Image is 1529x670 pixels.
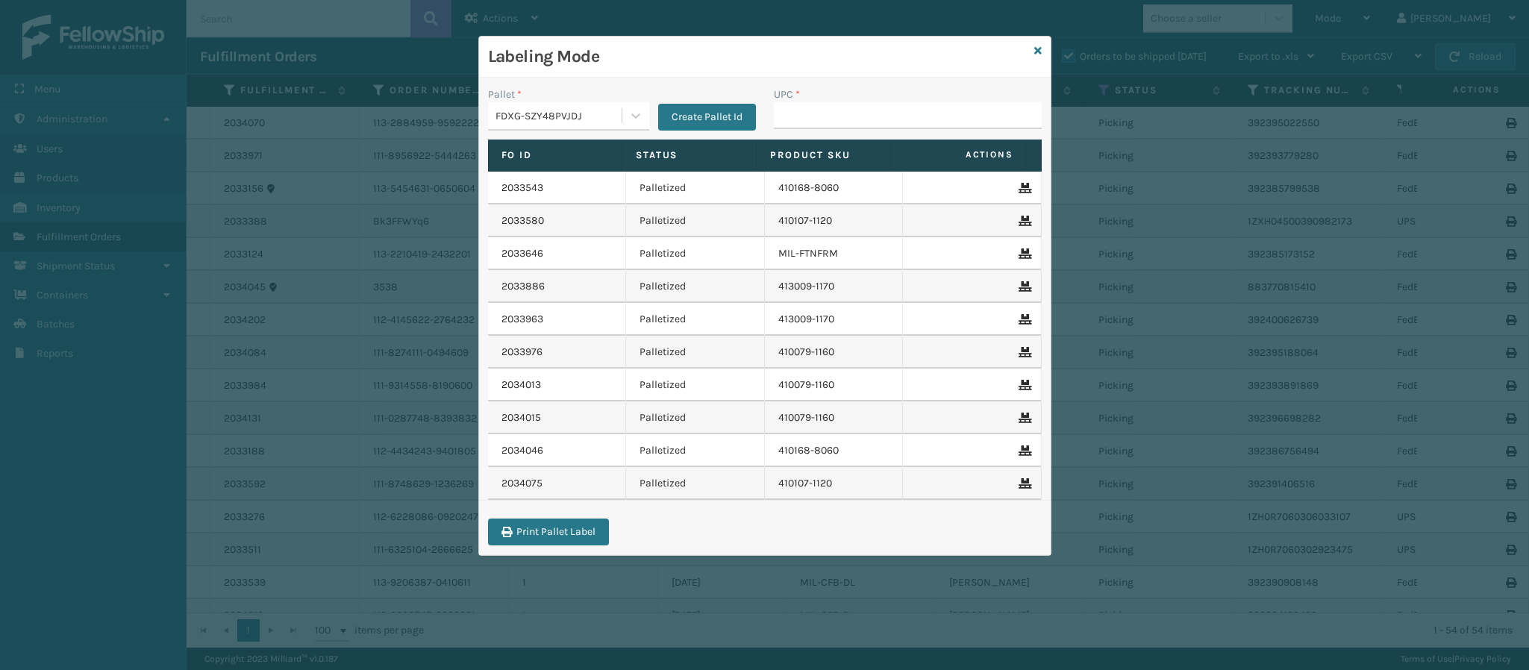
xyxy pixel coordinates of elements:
i: Remove From Pallet [1019,347,1028,357]
label: UPC [774,87,800,102]
td: 413009-1170 [765,303,904,336]
td: 410079-1160 [765,369,904,401]
td: 410168-8060 [765,172,904,204]
a: 2034046 [501,443,543,458]
td: Palletized [626,401,765,434]
a: 2033963 [501,312,543,327]
label: Fo Id [501,148,608,162]
i: Remove From Pallet [1019,248,1028,259]
i: Remove From Pallet [1019,314,1028,325]
i: Remove From Pallet [1019,216,1028,226]
td: Palletized [626,336,765,369]
i: Remove From Pallet [1019,380,1028,390]
label: Product SKU [770,148,877,162]
i: Remove From Pallet [1019,413,1028,423]
button: Create Pallet Id [658,104,756,131]
td: 410079-1160 [765,401,904,434]
button: Print Pallet Label [488,519,609,545]
a: 2033646 [501,246,543,261]
a: 2033580 [501,213,544,228]
td: Palletized [626,434,765,467]
td: 410079-1160 [765,336,904,369]
td: Palletized [626,467,765,500]
i: Remove From Pallet [1019,478,1028,489]
label: Pallet [488,87,522,102]
a: 2033543 [501,181,543,195]
i: Remove From Pallet [1019,445,1028,456]
td: Palletized [626,204,765,237]
td: 410107-1120 [765,467,904,500]
a: 2034075 [501,476,543,491]
i: Remove From Pallet [1019,183,1028,193]
i: Remove From Pallet [1019,281,1028,292]
div: FDXG-SZY48PVJDJ [495,108,623,124]
td: 410107-1120 [765,204,904,237]
td: 410168-8060 [765,434,904,467]
td: Palletized [626,270,765,303]
td: Palletized [626,172,765,204]
td: MIL-FTNFRM [765,237,904,270]
h3: Labeling Mode [488,46,1028,68]
label: Status [636,148,742,162]
span: Actions [895,143,1022,167]
td: Palletized [626,237,765,270]
a: 2034013 [501,378,541,392]
td: Palletized [626,369,765,401]
td: 413009-1170 [765,270,904,303]
a: 2033886 [501,279,545,294]
td: Palletized [626,303,765,336]
a: 2034015 [501,410,541,425]
a: 2033976 [501,345,543,360]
